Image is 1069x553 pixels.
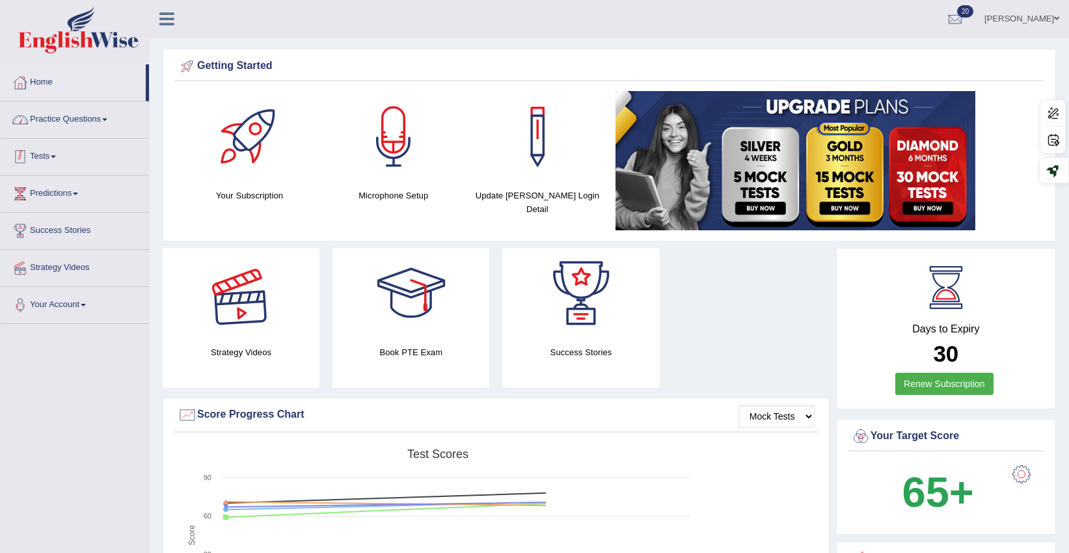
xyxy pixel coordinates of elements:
[187,525,196,546] tspan: Score
[933,341,958,366] b: 30
[902,468,974,516] b: 65+
[472,189,602,216] h4: Update [PERSON_NAME] Login Detail
[851,323,1041,335] h4: Days to Expiry
[1,287,149,319] a: Your Account
[1,213,149,245] a: Success Stories
[616,91,975,230] img: small5.jpg
[1,176,149,208] a: Predictions
[407,448,468,461] tspan: Test scores
[178,57,1041,76] div: Getting Started
[1,101,149,134] a: Practice Questions
[184,189,315,202] h4: Your Subscription
[895,373,994,395] a: Renew Subscription
[1,64,146,97] a: Home
[502,345,659,359] h4: Success Stories
[204,512,211,520] text: 60
[178,405,815,425] div: Score Progress Chart
[1,139,149,171] a: Tests
[1,250,149,282] a: Strategy Videos
[163,345,319,359] h4: Strategy Videos
[204,474,211,481] text: 90
[957,5,973,18] span: 20
[328,189,459,202] h4: Microphone Setup
[332,345,489,359] h4: Book PTE Exam
[851,427,1041,446] div: Your Target Score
